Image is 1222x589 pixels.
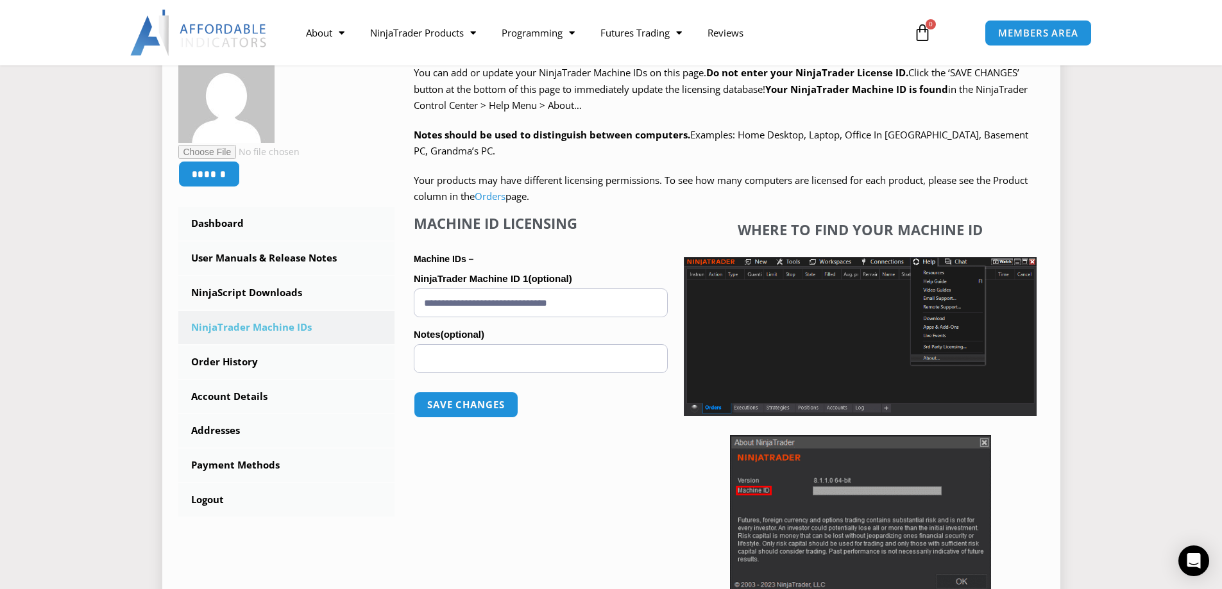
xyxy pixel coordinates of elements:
a: About [293,18,357,47]
span: Your products may have different licensing permissions. To see how many computers are licensed fo... [414,174,1028,203]
img: LogoAI | Affordable Indicators – NinjaTrader [130,10,268,56]
a: Logout [178,483,395,517]
a: User Manuals & Release Notes [178,242,395,275]
img: Screenshot 2025-01-17 1155544 | Affordable Indicators – NinjaTrader [684,257,1037,416]
span: (optional) [441,329,484,340]
a: MEMBERS AREA [985,20,1092,46]
a: NinjaTrader Products [357,18,489,47]
a: Reviews [695,18,756,47]
span: Examples: Home Desktop, Laptop, Office In [GEOGRAPHIC_DATA], Basement PC, Grandma’s PC. [414,128,1028,158]
a: Order History [178,345,395,379]
a: 0 [894,14,951,51]
a: Orders [475,190,505,203]
span: 0 [926,19,936,29]
a: Programming [489,18,588,47]
button: Save changes [414,392,518,418]
span: (optional) [528,273,572,284]
label: NinjaTrader Machine ID 1 [414,269,668,288]
a: Account Details [178,380,395,413]
a: NinjaTrader Machine IDs [178,311,395,344]
a: Payment Methods [178,449,395,482]
strong: Machine IDs – [414,254,473,264]
a: NinjaScript Downloads [178,276,395,310]
strong: Your NinjaTrader Machine ID is found [765,83,948,95]
nav: Menu [293,18,899,47]
img: c857f2c0c0b768e5e3c2e376c72a46f8faebeb6e96ddc2e1994b42ae4b484d63 [178,47,275,143]
span: You can add or update your NinjaTrader Machine IDs on this page. [414,66,706,79]
span: Click the ‘SAVE CHANGES’ button at the bottom of this page to immediately update the licensing da... [414,66,1028,112]
div: Open Intercom Messenger [1178,545,1209,576]
b: Do not enter your NinjaTrader License ID. [706,66,908,79]
a: Addresses [178,414,395,447]
a: Futures Trading [588,18,695,47]
h4: Machine ID Licensing [414,215,668,231]
label: Notes [414,325,668,344]
nav: Account pages [178,207,395,517]
a: Dashboard [178,207,395,240]
span: MEMBERS AREA [998,28,1078,38]
h4: Where to find your Machine ID [684,221,1037,238]
strong: Notes should be used to distinguish between computers. [414,128,690,141]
